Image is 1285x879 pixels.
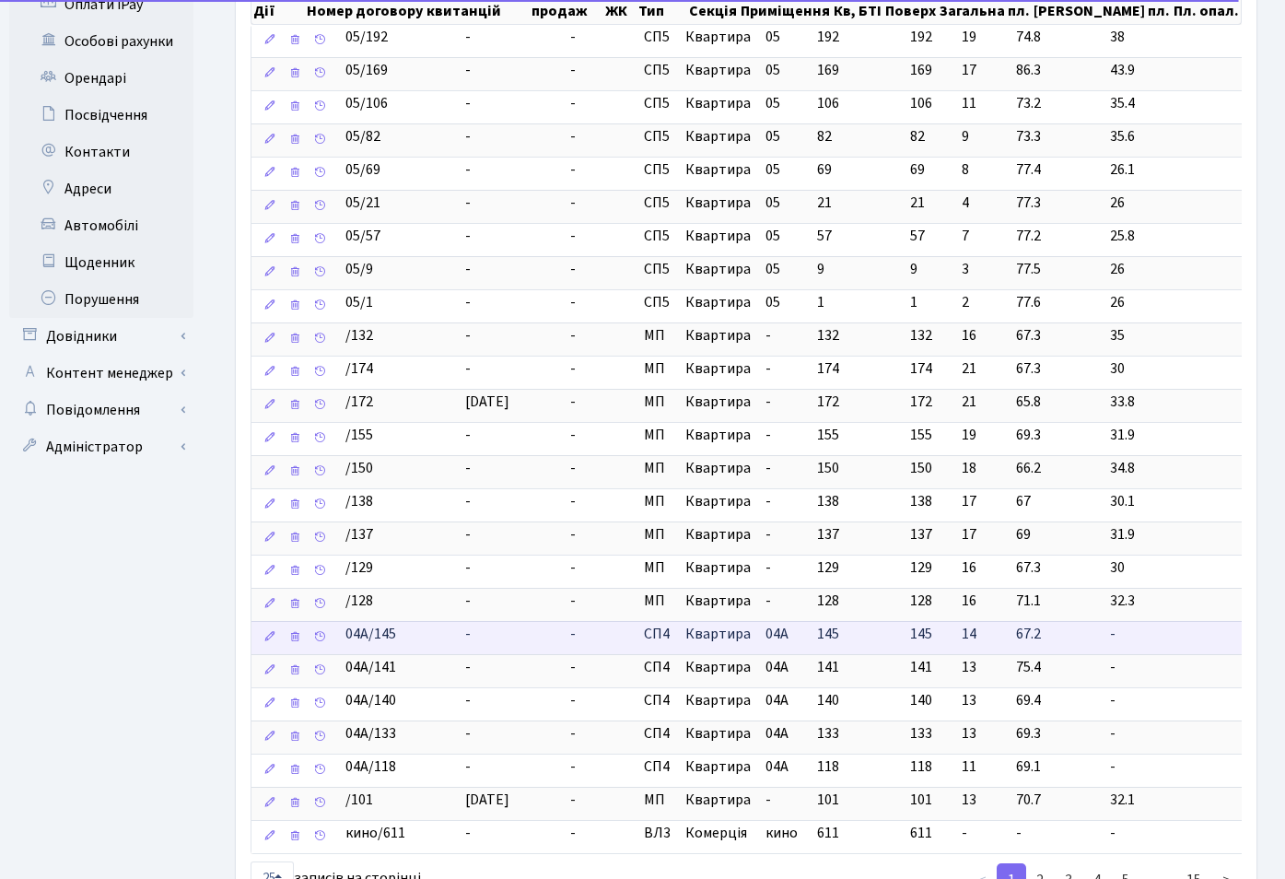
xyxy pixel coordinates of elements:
[765,392,771,412] span: -
[644,126,671,147] span: СП5
[910,27,947,48] span: 192
[1110,325,1235,346] span: 35
[1016,823,1095,844] span: -
[962,823,1001,844] span: -
[962,392,1001,413] span: 21
[570,226,576,246] span: -
[910,425,947,446] span: 155
[570,159,576,180] span: -
[465,491,471,511] span: -
[9,134,193,170] a: Контакти
[962,524,1001,545] span: 17
[1110,93,1235,114] span: 35.4
[570,325,576,346] span: -
[345,259,373,279] span: 05/9
[1016,126,1095,147] span: 73.3
[9,207,193,244] a: Автомобілі
[962,159,1001,181] span: 8
[465,60,471,80] span: -
[765,690,789,710] span: 04А
[644,657,671,678] span: СП4
[9,97,193,134] a: Посвідчення
[644,392,671,413] span: МП
[765,591,771,611] span: -
[1110,624,1235,645] span: -
[345,756,396,777] span: 04А/118
[910,159,947,181] span: 69
[465,790,509,810] span: [DATE]
[962,756,1001,778] span: 11
[1016,27,1095,48] span: 74.8
[1016,226,1095,247] span: 77.2
[685,159,751,181] span: Квартира
[345,657,396,677] span: 04А/141
[962,591,1001,612] span: 16
[817,823,839,843] span: 611
[910,226,947,247] span: 57
[817,27,839,47] span: 192
[9,23,193,60] a: Особові рахунки
[644,524,671,545] span: МП
[1016,159,1095,181] span: 77.4
[765,358,771,379] span: -
[345,591,373,611] span: /128
[765,557,771,578] span: -
[465,458,471,478] span: -
[9,244,193,281] a: Щоденник
[765,325,771,346] span: -
[465,27,471,47] span: -
[765,756,789,777] span: 04А
[570,823,576,843] span: -
[910,624,947,645] span: 145
[765,126,780,146] span: 05
[570,657,576,677] span: -
[9,392,193,428] a: Повідомлення
[910,657,947,678] span: 141
[685,259,751,280] span: Квартира
[465,756,471,777] span: -
[465,657,471,677] span: -
[345,226,380,246] span: 05/57
[1110,591,1235,612] span: 32.3
[644,292,671,313] span: СП5
[345,358,373,379] span: /174
[1016,392,1095,413] span: 65.8
[1016,458,1095,479] span: 66.2
[1110,60,1235,81] span: 43.9
[1110,756,1235,778] span: -
[1016,259,1095,280] span: 77.5
[817,93,839,113] span: 106
[570,60,576,80] span: -
[465,259,471,279] span: -
[685,226,751,247] span: Квартира
[1110,292,1235,313] span: 26
[765,93,780,113] span: 05
[1110,491,1235,512] span: 30.1
[345,325,373,346] span: /132
[765,27,780,47] span: 05
[9,428,193,465] a: Адміністратор
[765,226,780,246] span: 05
[962,624,1001,645] span: 14
[910,60,947,81] span: 169
[465,325,471,346] span: -
[1016,358,1095,380] span: 67.3
[962,557,1001,579] span: 16
[465,193,471,213] span: -
[962,193,1001,214] span: 4
[910,193,947,214] span: 21
[644,159,671,181] span: СП5
[765,723,789,744] span: 04А
[765,60,780,80] span: 05
[465,93,471,113] span: -
[910,259,947,280] span: 9
[644,557,671,579] span: МП
[765,259,780,279] span: 05
[817,325,839,346] span: 132
[570,193,576,213] span: -
[685,591,751,612] span: Квартира
[962,657,1001,678] span: 13
[465,126,471,146] span: -
[644,325,671,346] span: МП
[1110,723,1235,744] span: -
